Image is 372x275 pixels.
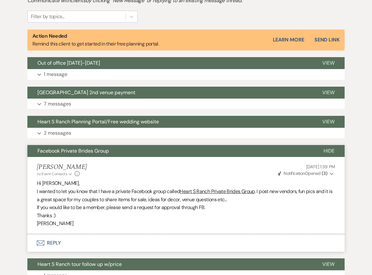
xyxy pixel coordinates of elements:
[180,188,255,195] u: Heart S Ranch Private Brides Group
[312,57,345,69] button: View
[27,99,345,109] button: 7 messages
[277,170,335,177] button: NotificationOpened (3)
[37,60,100,66] span: Out of office [DATE]-[DATE]
[312,258,345,270] button: View
[27,57,312,69] button: Out of office [DATE]-[DATE]
[27,87,312,99] button: [GEOGRAPHIC_DATA] 2nd venue payment
[314,37,340,42] button: Send Link
[37,212,335,220] p: Thanks :)
[278,170,327,176] span: Opened
[37,187,335,203] p: I wanted to let you know that I have a private Facebook group called . I post new vendors, fun pi...
[37,261,122,267] span: Heart S Ranch tour follow up w/price
[37,148,109,154] span: Facebook Private Brides Group
[37,118,159,125] span: Heart S Ranch Planning Portal/Free wedding website
[27,116,312,128] button: Heart S Ranch Planning Portal/Free wedding website
[37,219,335,228] p: [PERSON_NAME]
[37,203,335,212] p: If you would like to be a member, please send a request for approval through FB.
[44,70,67,78] p: 1 message
[313,145,345,157] button: Hide
[312,116,345,128] button: View
[37,171,67,176] span: to: Event Contacts
[312,87,345,99] button: View
[322,261,335,267] span: View
[27,258,312,270] button: Heart S Ranch tour follow up w/price
[284,170,305,176] span: Notification
[44,129,71,137] p: 2 messages
[27,145,313,157] button: Facebook Private Brides Group
[27,69,345,80] button: 1 message
[273,36,304,44] a: Learn More
[37,171,73,177] button: to: Event Contacts
[322,118,335,125] span: View
[31,13,65,20] div: Filter by topics...
[322,60,335,66] span: View
[37,89,135,96] span: [GEOGRAPHIC_DATA] 2nd venue payment
[44,100,71,108] p: 7 messages
[306,164,335,170] span: [DATE] 1:39 PM
[322,89,335,96] span: View
[27,128,345,138] button: 2 messages
[324,148,335,154] span: Hide
[32,33,67,39] strong: Action Needed
[27,234,345,252] button: Reply
[37,179,335,187] p: Hi [PERSON_NAME],
[322,170,327,176] strong: ( 3 )
[37,163,87,171] h5: [PERSON_NAME]
[32,32,159,48] p: Remind this client to get started in their free planning portal.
